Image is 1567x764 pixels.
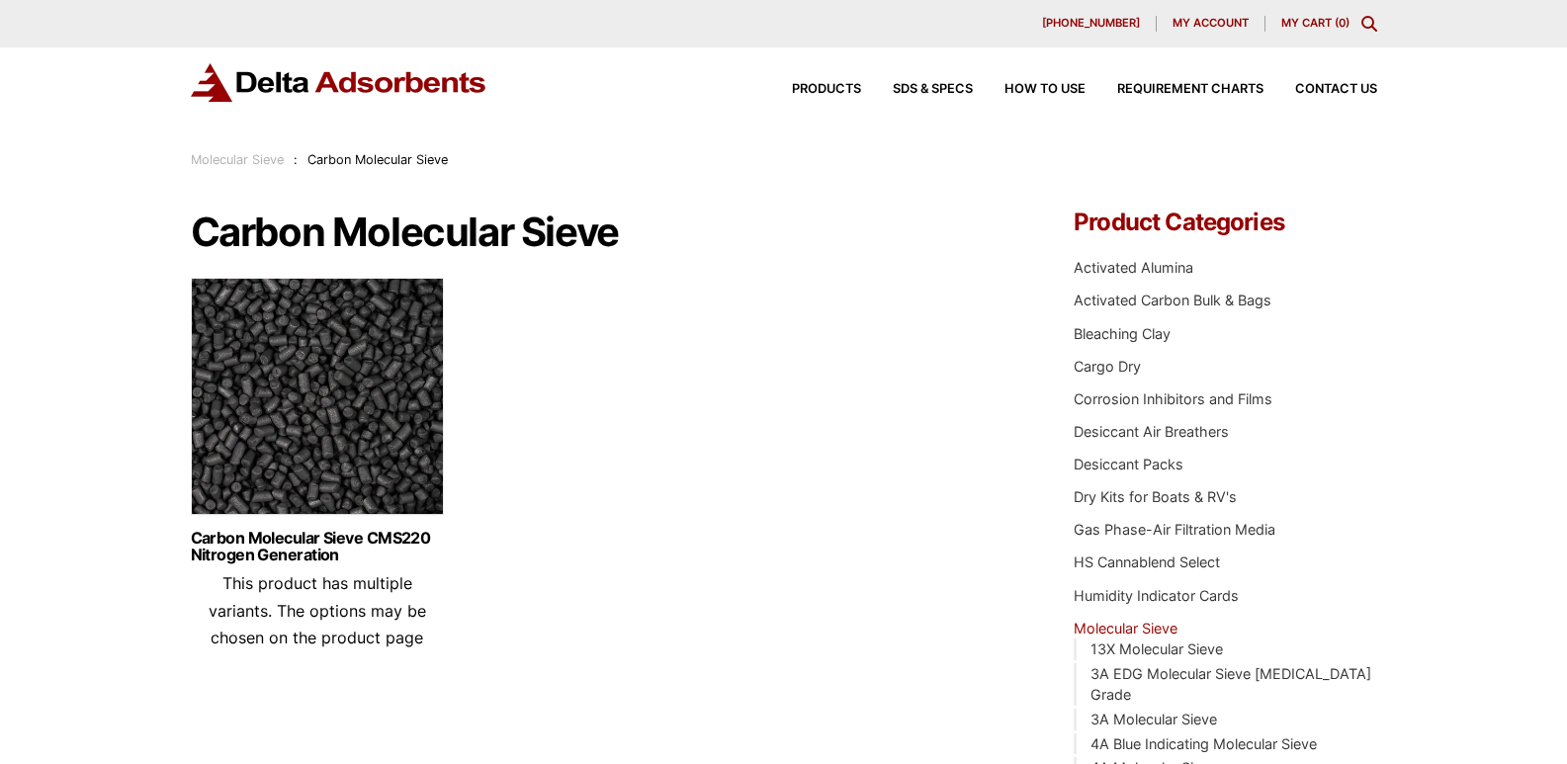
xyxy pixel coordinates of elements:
[1090,711,1217,727] a: 3A Molecular Sieve
[1157,16,1265,32] a: My account
[1074,325,1171,342] a: Bleaching Clay
[1074,423,1229,440] a: Desiccant Air Breathers
[1263,83,1377,96] a: Contact Us
[792,83,861,96] span: Products
[1173,18,1249,29] span: My account
[1074,390,1272,407] a: Corrosion Inhibitors and Films
[1074,488,1237,505] a: Dry Kits for Boats & RV's
[1090,665,1371,704] a: 3A EDG Molecular Sieve [MEDICAL_DATA] Grade
[1281,16,1349,30] a: My Cart (0)
[1074,587,1239,604] a: Humidity Indicator Cards
[191,63,487,102] img: Delta Adsorbents
[191,278,444,525] img: Carbon Molecular Sieve
[294,152,298,167] span: :
[1004,83,1086,96] span: How to Use
[191,152,284,167] a: Molecular Sieve
[1339,16,1346,30] span: 0
[1074,292,1271,308] a: Activated Carbon Bulk & Bags
[1295,83,1377,96] span: Contact Us
[1361,16,1377,32] div: Toggle Modal Content
[191,530,444,563] a: Carbon Molecular Sieve CMS220 Nitrogen Generation
[1042,18,1140,29] span: [PHONE_NUMBER]
[861,83,973,96] a: SDS & SPECS
[1074,358,1141,375] a: Cargo Dry
[973,83,1086,96] a: How to Use
[1074,521,1275,538] a: Gas Phase-Air Filtration Media
[1074,211,1376,234] h4: Product Categories
[1074,620,1177,637] a: Molecular Sieve
[760,83,861,96] a: Products
[191,211,1015,254] h1: Carbon Molecular Sieve
[1074,259,1193,276] a: Activated Alumina
[209,573,426,646] span: This product has multiple variants. The options may be chosen on the product page
[1074,553,1220,570] a: HS Cannablend Select
[1090,640,1223,657] a: 13X Molecular Sieve
[307,152,448,167] span: Carbon Molecular Sieve
[893,83,973,96] span: SDS & SPECS
[1026,16,1157,32] a: [PHONE_NUMBER]
[1086,83,1263,96] a: Requirement Charts
[1074,456,1183,472] a: Desiccant Packs
[1117,83,1263,96] span: Requirement Charts
[1090,735,1317,752] a: 4A Blue Indicating Molecular Sieve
